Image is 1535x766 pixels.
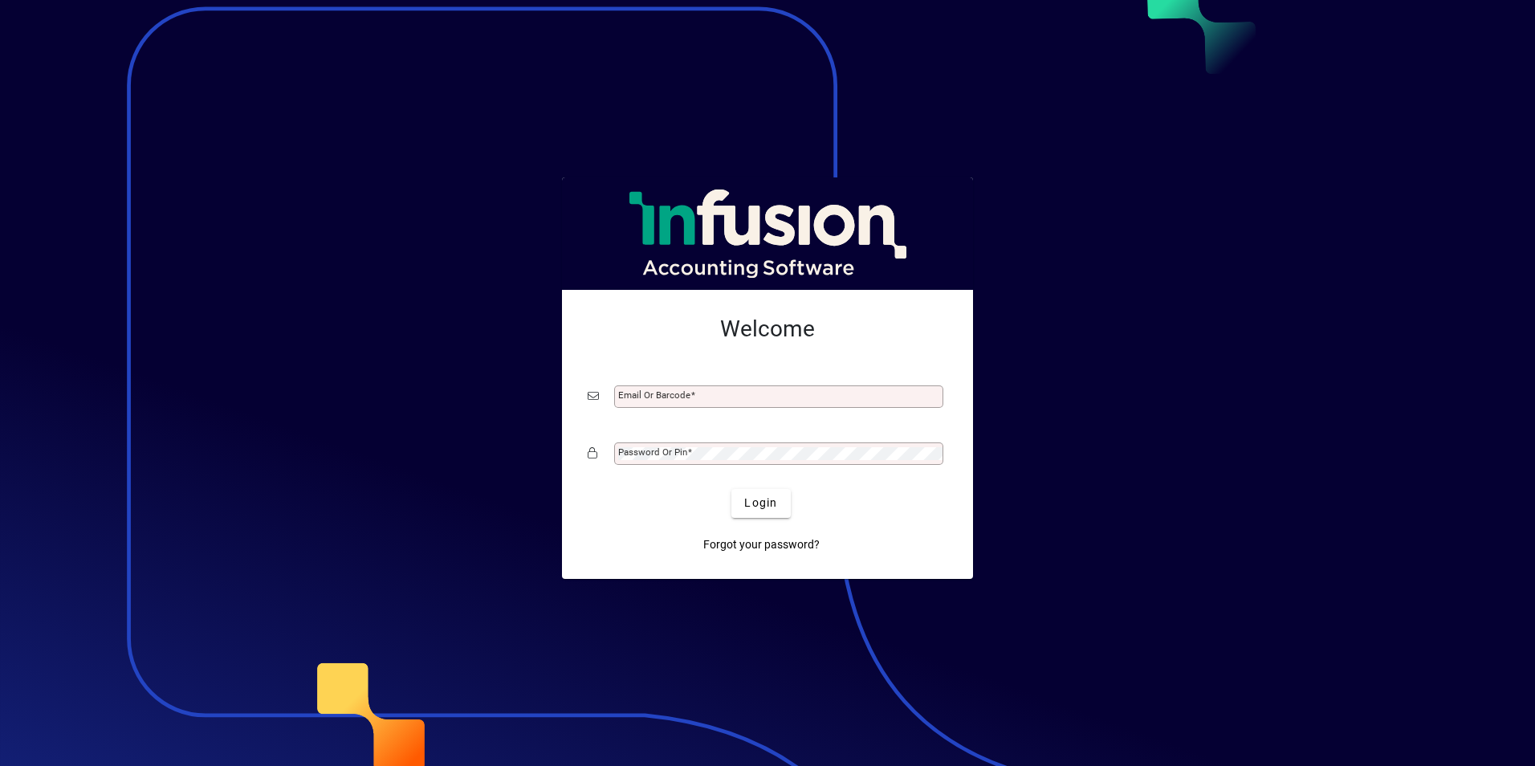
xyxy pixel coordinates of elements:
[744,495,777,511] span: Login
[731,489,790,518] button: Login
[703,536,820,553] span: Forgot your password?
[618,389,690,401] mat-label: Email or Barcode
[697,531,826,560] a: Forgot your password?
[588,316,947,343] h2: Welcome
[618,446,687,458] mat-label: Password or Pin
